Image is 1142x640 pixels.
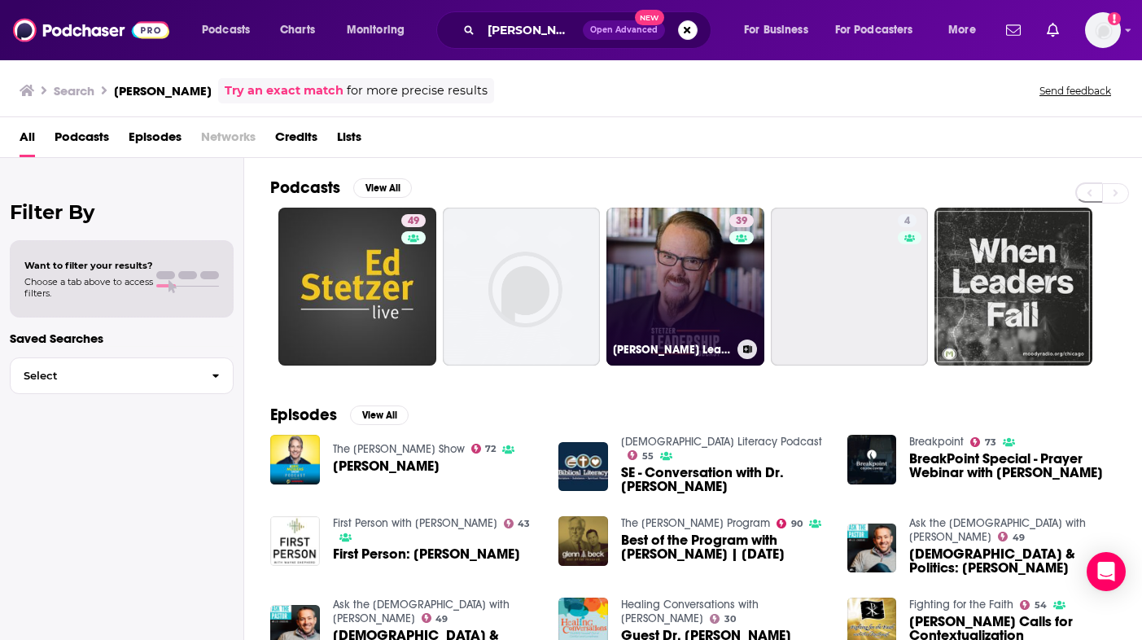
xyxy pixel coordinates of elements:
a: Fighting for the Faith [909,598,1013,612]
a: The Glenn Beck Program [621,516,770,530]
span: BreakPoint Special - Prayer Webinar with [PERSON_NAME] [909,452,1116,480]
a: BreakPoint Special - Prayer Webinar with Ed Stetzer [847,435,897,484]
h3: Search [54,83,94,99]
a: 49 [422,613,448,623]
span: More [948,19,976,42]
span: 30 [724,616,736,623]
a: The Eric Metaxas Show [333,442,465,456]
img: First Person: Ed Stetzer [270,516,320,566]
button: Send feedback [1035,84,1116,98]
span: Best of the Program with [PERSON_NAME] | [DATE] [621,533,828,561]
span: First Person: [PERSON_NAME] [333,547,520,561]
a: Healing Conversations with Dave Roberts [621,598,759,625]
a: 49 [401,214,426,227]
a: Best of the Program with Ed Stetzer | 10/10/18 [621,533,828,561]
a: Podcasts [55,124,109,157]
a: Best of the Program with Ed Stetzer | 10/10/18 [558,516,608,566]
a: Biblical Literacy Podcast [621,435,822,449]
span: 49 [1013,534,1025,541]
a: 4 [771,208,929,366]
a: SE - Conversation with Dr. Ed Stetzer [621,466,828,493]
button: Show profile menu [1085,12,1121,48]
img: Podchaser - Follow, Share and Rate Podcasts [13,15,169,46]
button: View All [350,405,409,425]
span: Podcasts [202,19,250,42]
span: 43 [518,520,530,528]
a: BreakPoint Special - Prayer Webinar with Ed Stetzer [909,452,1116,480]
a: 54 [1020,600,1047,610]
a: Credits [275,124,317,157]
span: [DEMOGRAPHIC_DATA] & Politics: [PERSON_NAME] [909,547,1116,575]
span: Charts [280,19,315,42]
span: [PERSON_NAME] [333,459,440,473]
img: User Profile [1085,12,1121,48]
span: Select [11,370,199,381]
a: Show notifications dropdown [1000,16,1027,44]
span: 49 [408,213,419,230]
a: Ask the Pastor with J.D. Greear [909,516,1086,544]
a: Episodes [129,124,182,157]
a: 72 [471,444,497,454]
span: 73 [985,439,996,446]
input: Search podcasts, credits, & more... [481,17,583,43]
span: Choose a tab above to access filters. [24,276,153,299]
a: Charts [269,17,325,43]
a: 73 [970,437,996,447]
span: Want to filter your results? [24,260,153,271]
span: Networks [201,124,256,157]
h3: [PERSON_NAME] [114,83,212,99]
h3: [PERSON_NAME] Leadership Podcast [613,343,731,357]
h2: Podcasts [270,178,340,198]
a: 30 [710,614,736,624]
span: For Business [744,19,808,42]
a: 55 [628,450,654,460]
button: open menu [190,17,271,43]
a: 90 [777,519,803,528]
span: Monitoring [347,19,405,42]
a: Try an exact match [225,81,343,100]
button: open menu [733,17,829,43]
a: Breakpoint [909,435,964,449]
span: for more precise results [347,81,488,100]
a: 39 [729,214,754,227]
a: Lists [337,124,361,157]
a: 43 [504,519,531,528]
button: open menu [937,17,996,43]
svg: Add a profile image [1108,12,1121,25]
a: First Person with Wayne Shepherd [333,516,497,530]
span: New [635,10,664,25]
button: View All [353,178,412,198]
span: 54 [1035,602,1047,609]
span: Logged in as shcarlos [1085,12,1121,48]
p: Saved Searches [10,331,234,346]
span: 72 [485,445,496,453]
span: 4 [904,213,910,230]
span: 39 [736,213,747,230]
a: 49 [278,208,436,366]
button: open menu [825,17,937,43]
img: SE - Conversation with Dr. Ed Stetzer [558,442,608,492]
a: Ask the Pastor with J.D. Greear [333,598,510,625]
span: For Podcasters [835,19,913,42]
button: Select [10,357,234,394]
span: 55 [642,453,654,460]
img: Gospel & Politics: Ed Stetzer [847,524,897,573]
button: open menu [335,17,426,43]
a: First Person: Ed Stetzer [333,547,520,561]
span: 90 [791,520,803,528]
a: 49 [998,532,1025,541]
a: 4 [898,214,917,227]
img: Ed Stetzer [270,435,320,484]
a: Gospel & Politics: Ed Stetzer [909,547,1116,575]
span: Open Advanced [590,26,658,34]
h2: Episodes [270,405,337,425]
